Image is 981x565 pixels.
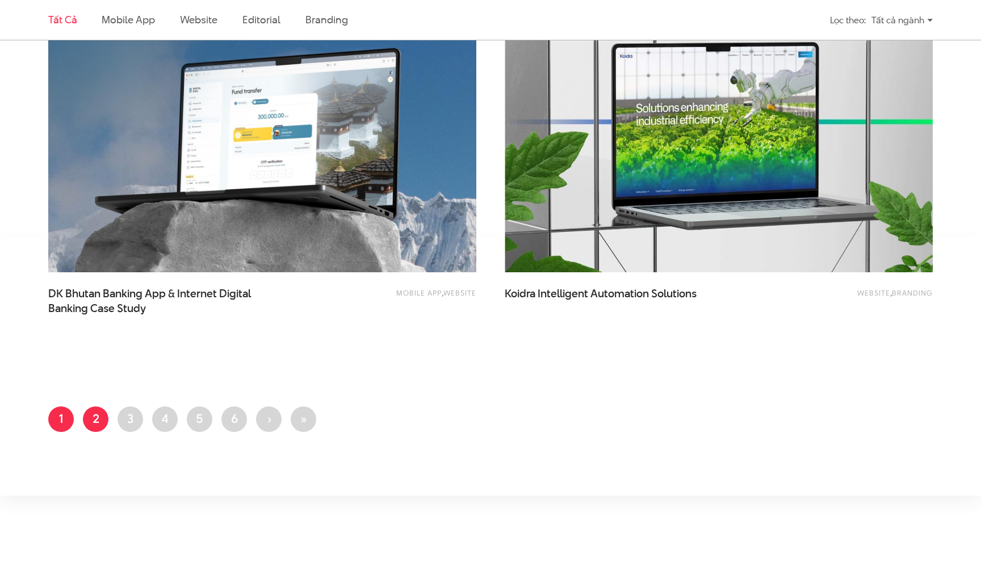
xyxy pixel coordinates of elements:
[305,286,476,309] div: ,
[305,13,347,27] a: Branding
[857,288,890,298] a: Website
[396,288,442,298] a: Mobile app
[267,410,271,427] span: ›
[651,286,697,301] span: Solutions
[590,286,649,301] span: Automation
[48,13,77,27] a: Tất cả
[102,13,154,27] a: Mobile app
[118,406,143,432] a: 3
[538,286,588,301] span: Intelligent
[152,406,178,432] a: 4
[242,13,280,27] a: Editorial
[187,406,212,432] a: 5
[505,286,732,315] a: Koidra Intelligent Automation Solutions
[443,288,476,298] a: Website
[300,410,307,427] span: »
[830,10,866,30] div: Lọc theo:
[221,406,247,432] a: 6
[83,406,108,432] a: 2
[48,286,275,315] a: DK Bhutan Banking App & Internet DigitalBanking Case Study
[48,301,146,316] span: Banking Case Study
[180,13,217,27] a: Website
[871,10,933,30] div: Tất cả ngành
[892,288,933,298] a: Branding
[48,286,275,315] span: DK Bhutan Banking App & Internet Digital
[761,286,933,309] div: ,
[505,286,535,301] span: Koidra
